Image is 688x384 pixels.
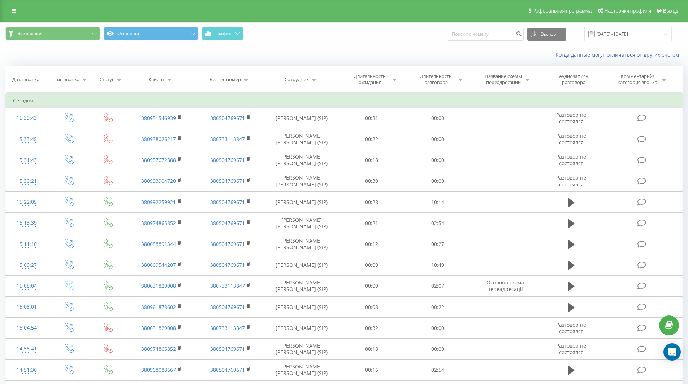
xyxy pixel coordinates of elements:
[405,275,471,296] td: 02:07
[405,108,471,129] td: 00:00
[405,297,471,318] td: 00:22
[210,199,245,206] a: 380504769671
[141,282,176,289] a: 380631829008
[265,339,339,359] td: [PERSON_NAME] [PERSON_NAME] (SIP)
[13,153,41,167] div: 15:31:43
[417,73,455,85] div: Длительность разговора
[339,297,405,318] td: 00:08
[100,76,114,83] div: Статус
[556,153,586,167] span: Разговор не состоялся
[141,220,176,226] a: 380974865852
[339,129,405,150] td: 00:22
[17,31,42,36] span: Все звонки
[556,132,586,146] span: Разговор не состоялся
[265,171,339,191] td: [PERSON_NAME] [PERSON_NAME] (SIP)
[556,342,586,356] span: Разговор не состоялся
[210,325,245,331] a: 380733113847
[405,213,471,234] td: 02:54
[265,297,339,318] td: [PERSON_NAME] (SIP)
[210,240,245,247] a: 380504769671
[210,115,245,122] a: 380504769671
[13,195,41,209] div: 15:22:05
[663,343,681,361] div: Open Intercom Messenger
[405,234,471,255] td: 00:27
[556,174,586,187] span: Разговор не состоялся
[265,129,339,150] td: [PERSON_NAME] [PERSON_NAME] (SIP)
[405,255,471,275] td: 10:49
[141,177,176,184] a: 380993904720
[265,318,339,339] td: [PERSON_NAME] (SIP)
[210,345,245,352] a: 380504769671
[405,339,471,359] td: 00:00
[405,150,471,171] td: 00:00
[13,258,41,272] div: 15:09:27
[13,279,41,293] div: 15:08:04
[555,51,683,58] a: Когда данные могут отличаться от других систем
[13,174,41,188] div: 15:30:21
[339,213,405,234] td: 00:21
[210,304,245,310] a: 380504769671
[556,111,586,125] span: Разговор не состоялся
[265,192,339,213] td: [PERSON_NAME] (SIP)
[55,76,79,83] div: Тип звонка
[141,136,176,142] a: 380938026217
[210,282,245,289] a: 380733113847
[141,345,176,352] a: 380974865852
[141,156,176,163] a: 380957672888
[616,73,659,85] div: Комментарий/категория звонка
[339,150,405,171] td: 00:18
[12,76,39,83] div: Дата звонка
[351,73,389,85] div: Длительность ожидания
[405,359,471,380] td: 02:54
[484,73,523,85] div: Название схемы переадресации
[210,366,245,373] a: 380504769671
[210,261,245,268] a: 380504769671
[285,76,309,83] div: Сотрудник
[141,304,176,310] a: 380961878602
[447,28,524,41] input: Поиск по номеру
[13,300,41,314] div: 15:08:01
[13,237,41,251] div: 15:11:10
[339,339,405,359] td: 00:18
[265,255,339,275] td: [PERSON_NAME] (SIP)
[141,261,176,268] a: 380669544207
[265,108,339,129] td: [PERSON_NAME] (SIP)
[148,76,164,83] div: Клиент
[405,192,471,213] td: 10:14
[13,363,41,377] div: 14:51:36
[405,318,471,339] td: 00:00
[210,177,245,184] a: 380504769671
[339,359,405,380] td: 00:16
[405,129,471,150] td: 00:00
[471,275,539,296] td: Основна схема переадресації
[13,321,41,335] div: 15:04:54
[265,234,339,255] td: [PERSON_NAME] [PERSON_NAME] (SIP)
[339,171,405,191] td: 00:30
[141,325,176,331] a: 380631829008
[13,132,41,146] div: 15:33:48
[339,108,405,129] td: 00:31
[339,275,405,296] td: 00:09
[339,234,405,255] td: 00:12
[6,93,683,108] td: Сегодня
[527,28,566,41] button: Экспорт
[210,136,245,142] a: 380733113847
[550,73,597,85] div: Аудиозапись разговора
[209,76,241,83] div: Бизнес номер
[265,275,339,296] td: [PERSON_NAME] [PERSON_NAME] (SIP)
[104,27,198,40] button: Основной
[604,8,651,14] span: Настройки профиля
[265,359,339,380] td: [PERSON_NAME] [PERSON_NAME] (SIP)
[339,192,405,213] td: 00:28
[556,321,586,335] span: Разговор не состоялся
[210,156,245,163] a: 380504769671
[13,111,41,125] div: 15:39:43
[5,27,100,40] button: Все звонки
[339,255,405,275] td: 00:09
[202,27,243,40] button: График
[141,199,176,206] a: 380992259921
[663,8,678,14] span: Выход
[210,220,245,226] a: 380504769671
[141,240,176,247] a: 380688891344
[215,31,231,36] span: График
